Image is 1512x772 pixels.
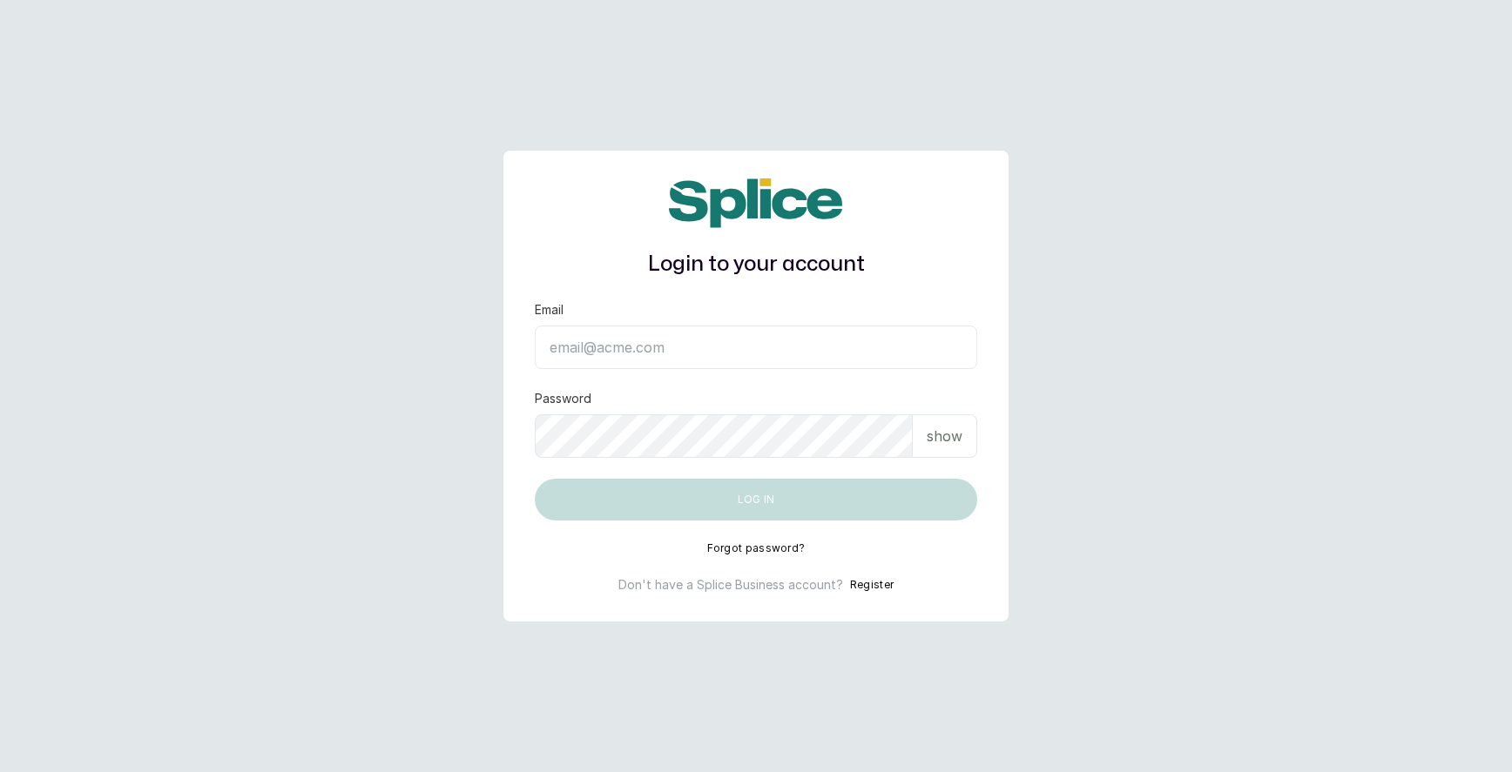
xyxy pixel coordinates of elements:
[535,326,977,369] input: email@acme.com
[535,249,977,280] h1: Login to your account
[707,541,806,555] button: Forgot password?
[535,390,591,407] label: Password
[850,576,894,594] button: Register
[535,301,564,319] label: Email
[618,576,843,594] p: Don't have a Splice Business account?
[927,426,962,446] p: show
[535,479,977,520] button: Log in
